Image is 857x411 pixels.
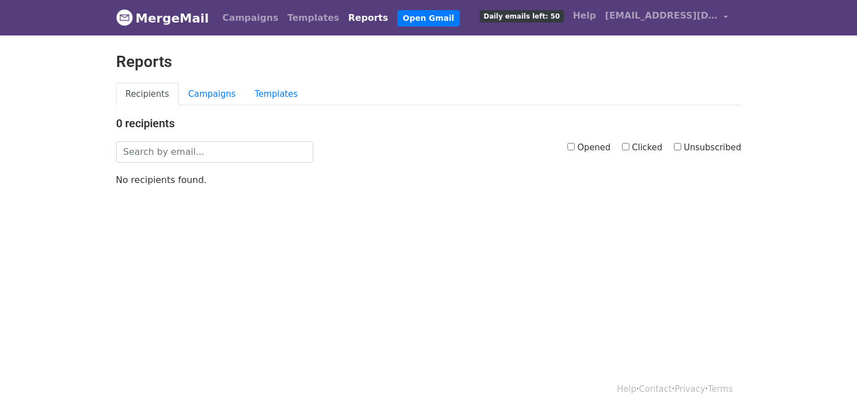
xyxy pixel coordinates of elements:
[639,384,672,394] a: Contact
[479,10,563,23] span: Daily emails left: 50
[617,384,636,394] a: Help
[622,141,663,154] label: Clicked
[674,384,705,394] a: Privacy
[283,7,344,29] a: Templates
[218,7,283,29] a: Campaigns
[116,141,313,163] input: Search by email...
[475,5,568,27] a: Daily emails left: 50
[569,5,601,27] a: Help
[674,141,741,154] label: Unsubscribed
[116,52,741,72] h2: Reports
[179,83,245,106] a: Campaigns
[116,6,209,30] a: MergeMail
[116,174,741,186] p: No recipients found.
[567,143,575,150] input: Opened
[397,10,460,26] a: Open Gmail
[601,5,732,31] a: [EMAIL_ADDRESS][DOMAIN_NAME]
[245,83,307,106] a: Templates
[674,143,681,150] input: Unsubscribed
[116,83,179,106] a: Recipients
[344,7,393,29] a: Reports
[708,384,732,394] a: Terms
[567,141,611,154] label: Opened
[116,117,741,130] h4: 0 recipients
[622,143,629,150] input: Clicked
[605,9,718,23] span: [EMAIL_ADDRESS][DOMAIN_NAME]
[116,9,133,26] img: MergeMail logo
